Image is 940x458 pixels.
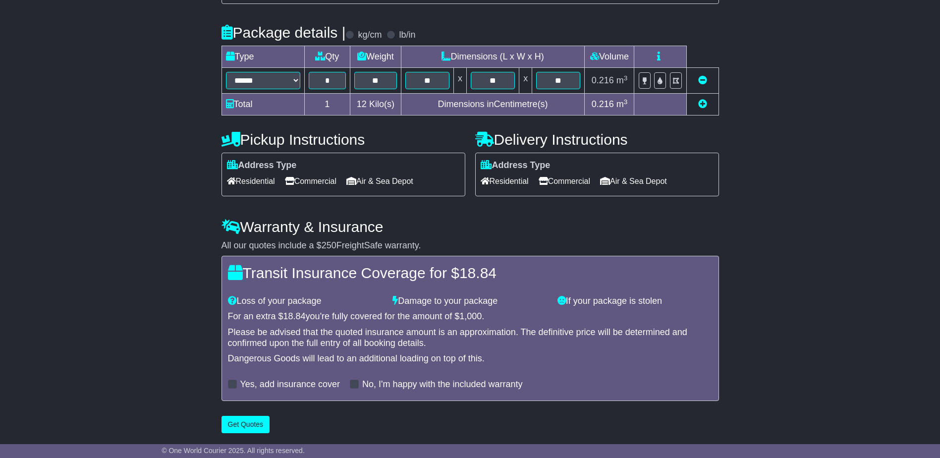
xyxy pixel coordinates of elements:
span: © One World Courier 2025. All rights reserved. [162,447,305,455]
div: Dangerous Goods will lead to an additional loading on top of this. [228,353,713,364]
td: Dimensions in Centimetre(s) [401,94,585,115]
td: Total [221,94,304,115]
span: Commercial [539,173,590,189]
div: All our quotes include a $ FreightSafe warranty. [221,240,719,251]
label: No, I'm happy with the included warranty [362,379,523,390]
span: Air & Sea Depot [600,173,667,189]
span: m [616,99,628,109]
label: Address Type [227,160,297,171]
h4: Package details | [221,24,346,41]
td: Volume [585,46,634,68]
td: Kilo(s) [350,94,401,115]
label: Address Type [481,160,551,171]
td: Qty [304,46,350,68]
h4: Transit Insurance Coverage for $ [228,265,713,281]
span: m [616,75,628,85]
td: 1 [304,94,350,115]
span: 250 [322,240,336,250]
div: Damage to your package [387,296,553,307]
h4: Warranty & Insurance [221,219,719,235]
h4: Pickup Instructions [221,131,465,148]
span: Commercial [285,173,336,189]
sup: 3 [624,74,628,82]
label: lb/in [399,30,415,41]
div: Loss of your package [223,296,388,307]
span: 18.84 [283,311,306,321]
span: Residential [481,173,529,189]
td: x [453,68,466,94]
td: x [519,68,532,94]
td: Type [221,46,304,68]
label: kg/cm [358,30,382,41]
span: 18.84 [459,265,497,281]
span: 12 [357,99,367,109]
h4: Delivery Instructions [475,131,719,148]
span: 0.216 [592,75,614,85]
a: Remove this item [698,75,707,85]
td: Dimensions (L x W x H) [401,46,585,68]
div: For an extra $ you're fully covered for the amount of $ . [228,311,713,322]
td: Weight [350,46,401,68]
span: Residential [227,173,275,189]
sup: 3 [624,98,628,106]
div: Please be advised that the quoted insurance amount is an approximation. The definitive price will... [228,327,713,348]
span: 1,000 [459,311,482,321]
span: 0.216 [592,99,614,109]
a: Add new item [698,99,707,109]
div: If your package is stolen [553,296,718,307]
button: Get Quotes [221,416,270,433]
label: Yes, add insurance cover [240,379,340,390]
span: Air & Sea Depot [346,173,413,189]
